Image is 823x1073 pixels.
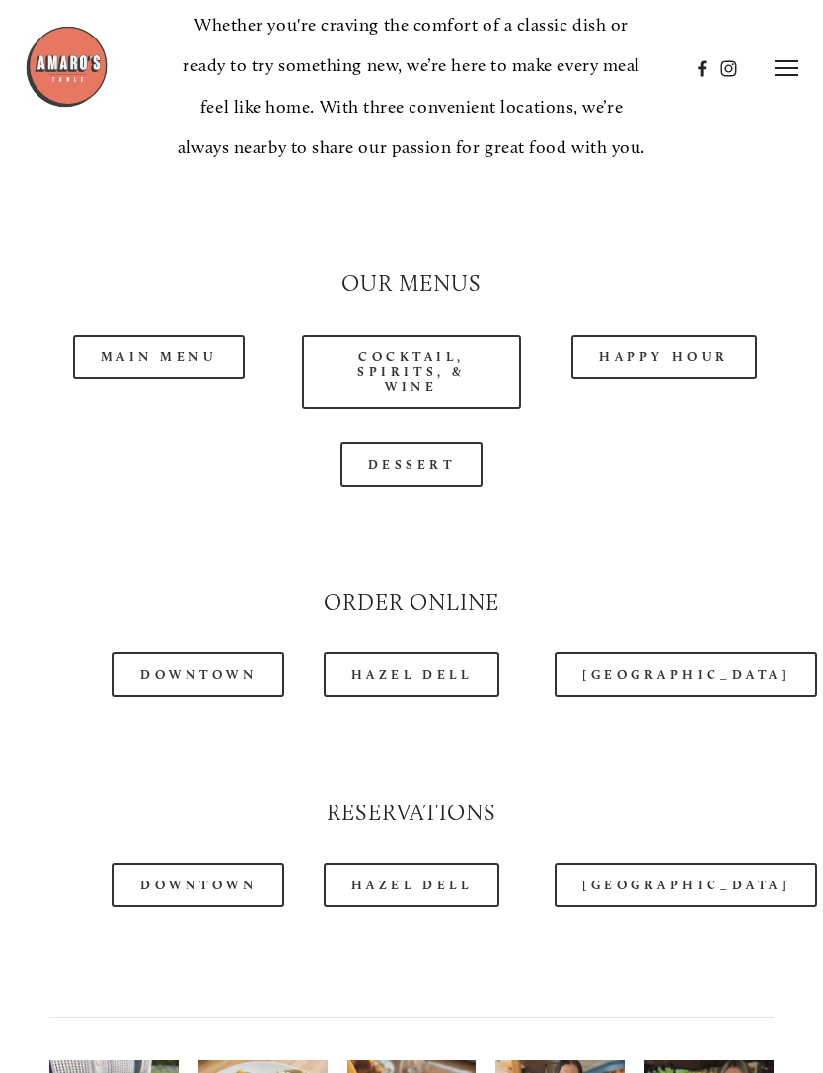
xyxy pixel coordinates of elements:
[112,863,284,907] a: Downtown
[49,268,774,300] h2: Our Menus
[73,335,246,379] a: Main Menu
[49,798,774,829] h2: Reservations
[25,25,109,109] img: Amaro's Table
[571,335,757,379] a: Happy Hour
[324,652,500,697] a: Hazel Dell
[49,587,774,619] h2: Order Online
[340,442,484,487] a: Dessert
[555,863,817,907] a: [GEOGRAPHIC_DATA]
[324,863,500,907] a: Hazel Dell
[302,335,521,409] a: Cocktail, Spirits, & Wine
[112,652,284,697] a: Downtown
[555,652,817,697] a: [GEOGRAPHIC_DATA]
